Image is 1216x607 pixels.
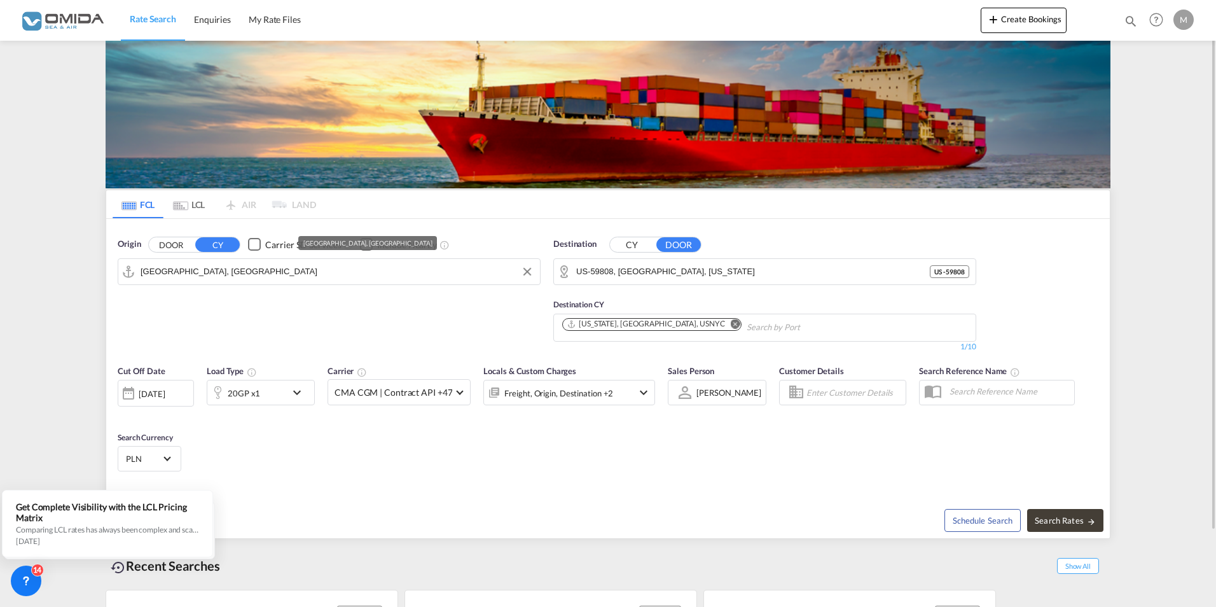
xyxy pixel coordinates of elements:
[149,237,193,252] button: DOOR
[118,238,141,251] span: Origin
[934,267,965,276] span: US - 59808
[722,319,741,331] button: Remove
[806,383,902,402] input: Enter Customer Details
[118,380,194,407] div: [DATE]
[118,433,173,442] span: Search Currency
[19,6,105,34] img: 459c566038e111ed959c4fc4f0a4b274.png
[106,219,1110,538] div: Origin DOOR CY Checkbox No InkUnchecked: Search for CY (Container Yard) services for all selected...
[335,386,452,399] span: CMA CGM | Contract API +47
[696,387,761,398] div: [PERSON_NAME]
[919,366,1020,376] span: Search Reference Name
[504,384,613,402] div: Freight Origin Destination delivery Factory Stuffing
[163,190,214,218] md-tab-item: LCL
[139,388,165,400] div: [DATE]
[194,14,231,25] span: Enquiries
[247,367,257,377] md-icon: icon-information-outline
[986,11,1001,27] md-icon: icon-plus 400-fg
[576,262,930,281] input: Search by Door
[113,190,316,218] md-pagination-wrapper: Use the left and right arrow keys to navigate between tabs
[207,380,315,405] div: 20GP x1icon-chevron-down
[360,238,437,251] md-checkbox: Checkbox No Ink
[130,13,176,24] span: Rate Search
[668,366,714,376] span: Sales Person
[1173,10,1194,30] div: M
[265,239,341,251] div: Carrier SD Services
[125,449,174,468] md-select: Select Currency: zł PLNPoland Zloty
[248,238,341,251] md-checkbox: Checkbox No Ink
[695,384,763,402] md-select: Sales Person: MARCIN PALUSIŃSKI
[249,14,301,25] span: My Rate Files
[610,237,654,252] button: CY
[553,342,976,352] div: 1/10
[111,560,126,575] md-icon: icon-backup-restore
[553,238,597,251] span: Destination
[303,236,432,250] div: [GEOGRAPHIC_DATA], [GEOGRAPHIC_DATA]
[554,259,976,284] md-input-container: US-59808,Missoula,Montana
[1035,515,1096,526] span: Search Rates
[118,259,540,284] md-input-container: Hamburg, DEHAM
[636,385,651,400] md-icon: icon-chevron-down
[328,366,367,376] span: Carrier
[195,237,240,252] button: CY
[357,367,367,377] md-icon: The selected Trucker/Carrierwill be displayed in the rate results If the rates are from another f...
[483,366,576,376] span: Locals & Custom Charges
[656,237,701,252] button: DOOR
[1124,14,1138,28] md-icon: icon-magnify
[106,552,225,580] div: Recent Searches
[943,382,1074,401] input: Search Reference Name
[1057,558,1099,574] span: Show All
[981,8,1067,33] button: icon-plus 400-fgCreate Bookings
[118,366,165,376] span: Cut Off Date
[779,366,843,376] span: Customer Details
[944,509,1021,532] button: Note: By default Schedule search will only considerorigin ports, destination ports and cut off da...
[1145,9,1167,31] span: Help
[439,240,450,250] md-icon: Unchecked: Ignores neighbouring ports when fetching rates.Checked : Includes neighbouring ports w...
[126,453,162,464] span: PLN
[483,380,655,405] div: Freight Origin Destination delivery Factory Stuffingicon-chevron-down
[1145,9,1173,32] div: Help
[106,41,1110,188] img: LCL+%26+FCL+BACKGROUND.png
[567,319,724,330] div: New York, NY, USNYC
[560,314,873,338] md-chips-wrap: Chips container. Use arrow keys to select chips.
[118,405,127,422] md-datepicker: Select
[1124,14,1138,33] div: icon-magnify
[553,300,604,309] span: Destination CY
[141,262,534,281] input: Search by Port
[207,366,257,376] span: Load Type
[1087,517,1096,526] md-icon: icon-arrow-right
[567,319,727,330] div: Press delete to remove this chip.
[228,384,260,402] div: 20GP x1
[1027,509,1103,532] button: Search Ratesicon-arrow-right
[113,190,163,218] md-tab-item: FCL
[747,317,867,338] input: Search by Port
[1010,367,1020,377] md-icon: Your search will be saved by the below given name
[289,385,311,400] md-icon: icon-chevron-down
[518,262,537,281] button: Clear Input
